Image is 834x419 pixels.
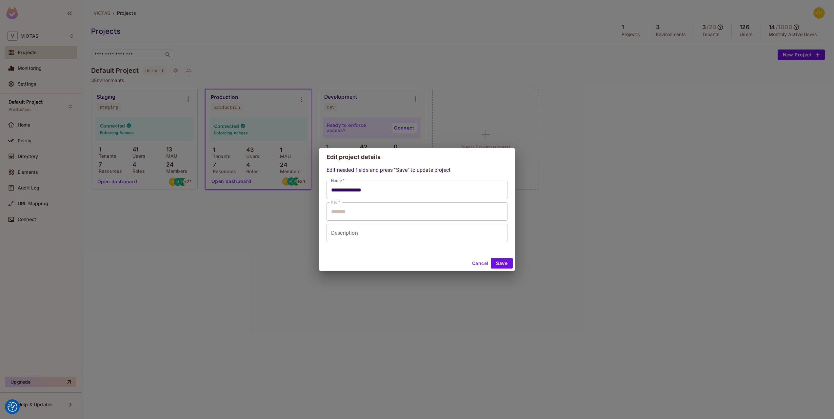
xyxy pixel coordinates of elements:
[491,258,513,269] button: Save
[327,166,507,242] div: Edit needed fields and press "Save" to update project
[331,178,344,183] label: Name *
[469,258,491,269] button: Cancel
[8,402,17,412] img: Revisit consent button
[319,148,515,166] h2: Edit project details
[8,402,17,412] button: Consent Preferences
[331,199,340,205] label: Key *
